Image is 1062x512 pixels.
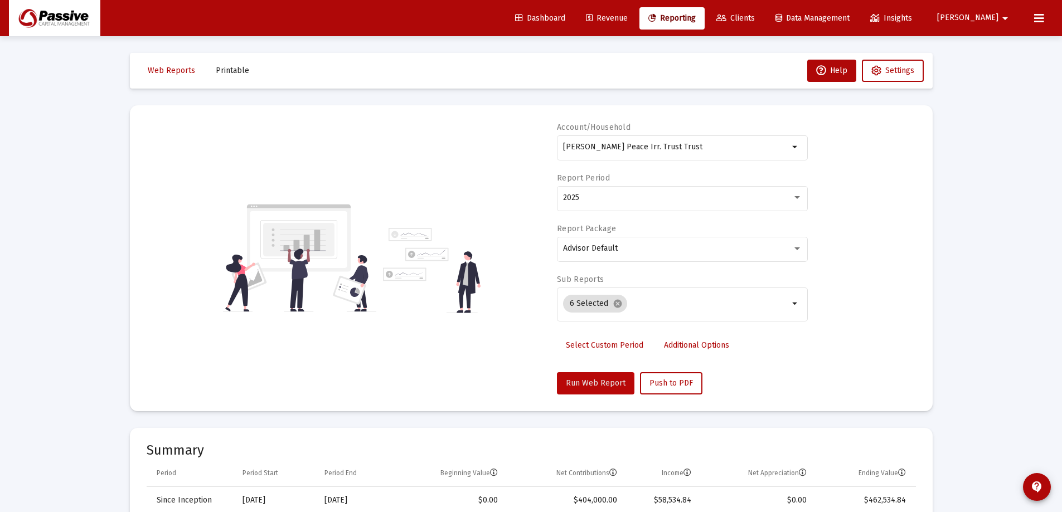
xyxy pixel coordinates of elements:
[577,7,637,30] a: Revenue
[216,66,249,75] span: Printable
[506,7,574,30] a: Dashboard
[639,7,705,30] a: Reporting
[775,13,850,23] span: Data Management
[789,140,802,154] mat-icon: arrow_drop_down
[223,203,376,313] img: reporting
[148,66,195,75] span: Web Reports
[557,123,631,132] label: Account/Household
[556,469,617,477] div: Net Contributions
[563,295,627,313] mat-chip: 6 Selected
[207,60,258,82] button: Printable
[139,60,204,82] button: Web Reports
[506,460,625,487] td: Column Net Contributions
[557,173,610,183] label: Report Period
[243,469,278,477] div: Period Start
[859,469,906,477] div: Ending Value
[767,7,859,30] a: Data Management
[937,13,998,23] span: [PERSON_NAME]
[317,460,394,487] td: Column Period End
[243,495,309,506] div: [DATE]
[383,228,481,313] img: reporting-alt
[557,275,604,284] label: Sub Reports
[861,7,921,30] a: Insights
[648,13,696,23] span: Reporting
[324,495,386,506] div: [DATE]
[586,13,628,23] span: Revenue
[699,460,814,487] td: Column Net Appreciation
[557,224,616,233] label: Report Package
[324,469,357,477] div: Period End
[563,193,579,202] span: 2025
[748,469,807,477] div: Net Appreciation
[789,297,802,310] mat-icon: arrow_drop_down
[157,469,176,477] div: Period
[566,378,625,388] span: Run Web Report
[563,143,789,152] input: Search or select an account or household
[640,372,702,394] button: Push to PDF
[862,60,924,82] button: Settings
[1030,480,1044,494] mat-icon: contact_support
[557,372,634,394] button: Run Web Report
[716,13,755,23] span: Clients
[814,460,915,487] td: Column Ending Value
[807,60,856,82] button: Help
[147,460,235,487] td: Column Period
[707,7,764,30] a: Clients
[662,469,691,477] div: Income
[563,243,618,253] span: Advisor Default
[566,340,643,350] span: Select Custom Period
[664,340,729,350] span: Additional Options
[17,7,92,30] img: Dashboard
[998,7,1012,30] mat-icon: arrow_drop_down
[816,66,847,75] span: Help
[625,460,699,487] td: Column Income
[394,460,506,487] td: Column Beginning Value
[147,445,916,456] mat-card-title: Summary
[870,13,912,23] span: Insights
[563,292,789,315] mat-chip-list: Selection
[885,66,914,75] span: Settings
[649,378,693,388] span: Push to PDF
[515,13,565,23] span: Dashboard
[440,469,498,477] div: Beginning Value
[924,7,1025,29] button: [PERSON_NAME]
[235,460,317,487] td: Column Period Start
[613,299,623,309] mat-icon: cancel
